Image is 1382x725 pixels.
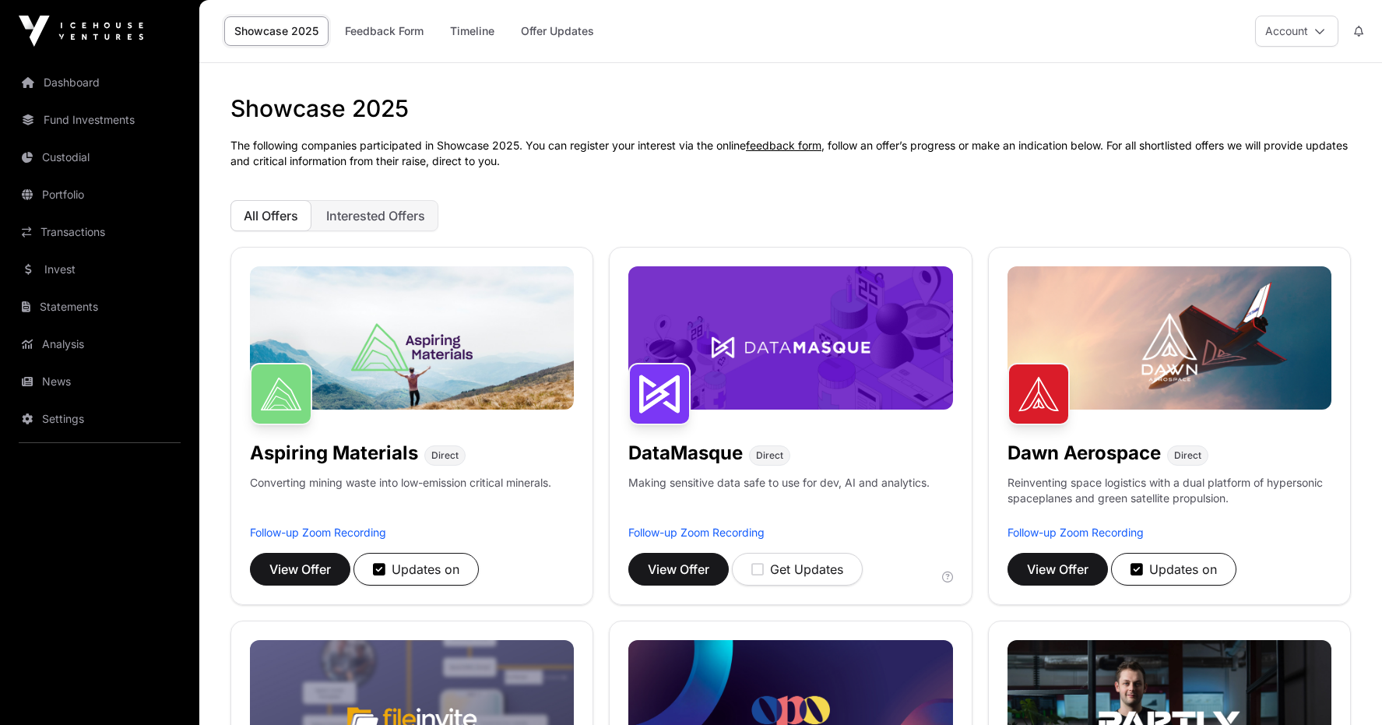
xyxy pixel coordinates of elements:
[244,208,298,223] span: All Offers
[12,140,187,174] a: Custodial
[12,252,187,287] a: Invest
[230,200,311,231] button: All Offers
[1007,553,1108,586] button: View Offer
[1174,449,1201,462] span: Direct
[12,103,187,137] a: Fund Investments
[628,553,729,586] button: View Offer
[1007,266,1331,410] img: Dawn-Banner.jpg
[313,200,438,231] button: Interested Offers
[12,215,187,249] a: Transactions
[1007,526,1144,539] a: Follow-up Zoom Recording
[250,553,350,586] button: View Offer
[746,139,821,152] a: feedback form
[12,290,187,324] a: Statements
[1007,475,1331,525] p: Reinventing space logistics with a dual platform of hypersonic spaceplanes and green satellite pr...
[250,475,551,525] p: Converting mining waste into low-emission critical minerals.
[1111,553,1236,586] button: Updates on
[1131,560,1217,579] div: Updates on
[751,560,843,579] div: Get Updates
[12,364,187,399] a: News
[1255,16,1338,47] button: Account
[628,526,765,539] a: Follow-up Zoom Recording
[19,16,143,47] img: Icehouse Ventures Logo
[628,266,952,410] img: DataMasque-Banner.jpg
[1007,441,1161,466] h1: Dawn Aerospace
[1027,560,1088,579] span: View Offer
[353,553,479,586] button: Updates on
[269,560,331,579] span: View Offer
[250,526,386,539] a: Follow-up Zoom Recording
[648,560,709,579] span: View Offer
[732,553,863,586] button: Get Updates
[628,363,691,425] img: DataMasque
[1007,363,1070,425] img: Dawn Aerospace
[628,441,743,466] h1: DataMasque
[440,16,505,46] a: Timeline
[230,138,1351,169] p: The following companies participated in Showcase 2025. You can register your interest via the onl...
[335,16,434,46] a: Feedback Form
[756,449,783,462] span: Direct
[511,16,604,46] a: Offer Updates
[224,16,329,46] a: Showcase 2025
[250,266,574,410] img: Aspiring-Banner.jpg
[373,560,459,579] div: Updates on
[230,94,1351,122] h1: Showcase 2025
[12,178,187,212] a: Portfolio
[12,65,187,100] a: Dashboard
[250,441,418,466] h1: Aspiring Materials
[250,363,312,425] img: Aspiring Materials
[12,402,187,436] a: Settings
[12,327,187,361] a: Analysis
[628,475,930,525] p: Making sensitive data safe to use for dev, AI and analytics.
[1304,650,1382,725] iframe: Chat Widget
[431,449,459,462] span: Direct
[326,208,425,223] span: Interested Offers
